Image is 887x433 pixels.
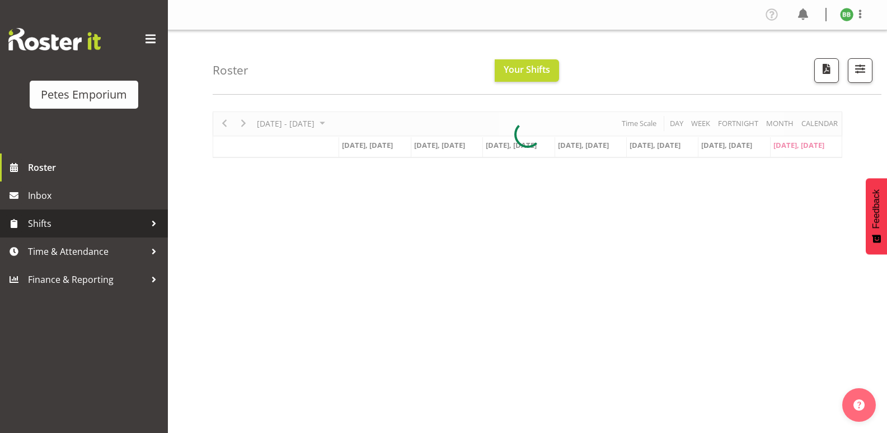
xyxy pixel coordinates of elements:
[871,189,881,229] span: Feedback
[28,159,162,176] span: Roster
[840,8,853,21] img: beena-bist9974.jpg
[213,64,248,77] h4: Roster
[28,271,146,288] span: Finance & Reporting
[28,215,146,232] span: Shifts
[853,399,865,411] img: help-xxl-2.png
[814,58,839,83] button: Download a PDF of the roster according to the set date range.
[504,63,550,76] span: Your Shifts
[41,86,127,103] div: Petes Emporium
[495,59,559,82] button: Your Shifts
[28,243,146,260] span: Time & Attendance
[848,58,872,83] button: Filter Shifts
[866,178,887,254] button: Feedback - Show survey
[8,28,101,50] img: Rosterit website logo
[28,187,162,204] span: Inbox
